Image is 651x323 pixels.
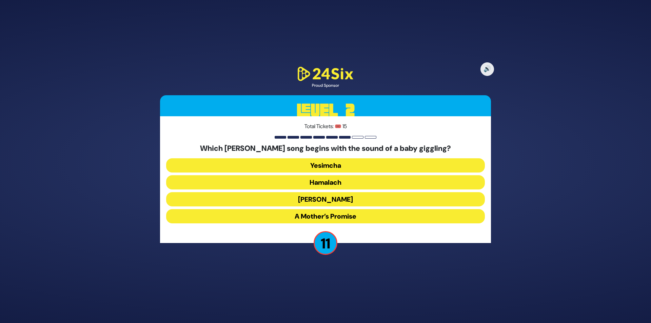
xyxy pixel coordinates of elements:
[166,175,485,189] button: Hamalach
[314,231,337,255] p: 11
[166,209,485,223] button: A Mother’s Promise
[295,65,356,83] img: 24Six
[295,82,356,88] div: Proud Sponsor
[480,62,494,76] button: 🔊
[166,158,485,173] button: Yesimcha
[166,122,485,130] p: Total Tickets: 🎟️ 15
[166,192,485,206] button: [PERSON_NAME]
[160,95,491,126] h3: Level 2
[166,144,485,153] h5: Which [PERSON_NAME] song begins with the sound of a baby giggling?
